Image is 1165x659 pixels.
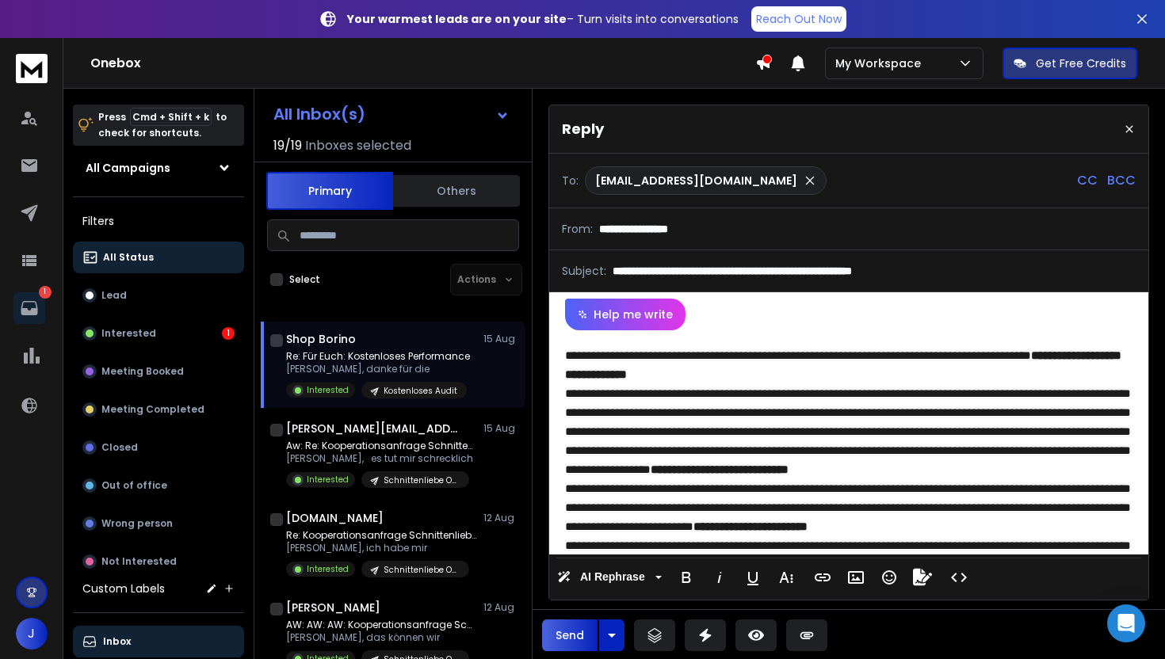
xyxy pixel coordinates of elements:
[101,365,184,378] p: Meeting Booked
[101,517,173,530] p: Wrong person
[286,631,476,644] p: [PERSON_NAME], das können wir
[307,563,349,575] p: Interested
[73,546,244,577] button: Not Interested
[562,221,593,237] p: From:
[73,508,244,539] button: Wrong person
[39,286,52,299] p: 1
[562,263,606,279] p: Subject:
[393,173,520,208] button: Others
[286,529,476,542] p: Re: Kooperationsanfrage Schnittenliebe x[PERSON_NAME]
[130,108,212,126] span: Cmd + Shift + k
[73,626,244,657] button: Inbox
[577,570,648,584] span: AI Rephrase
[286,510,384,526] h1: [DOMAIN_NAME]
[101,403,204,416] p: Meeting Completed
[808,562,838,593] button: Insert Link (⌘K)
[273,136,302,155] span: 19 / 19
[73,432,244,463] button: Closed
[542,619,598,651] button: Send
[738,562,768,593] button: Underline (⌘U)
[98,109,227,141] p: Press to check for shortcuts.
[90,54,755,73] h1: Onebox
[73,394,244,425] button: Meeting Completed
[286,350,470,363] p: Re: Für Euch: Kostenloses Performance
[73,280,244,311] button: Lead
[307,384,349,396] p: Interested
[103,635,131,648] p: Inbox
[944,562,974,593] button: Code View
[101,327,156,340] p: Interested
[16,54,48,83] img: logo
[751,6,846,32] a: Reach Out Now
[1107,604,1145,642] div: Open Intercom Messenger
[101,555,177,568] p: Not Interested
[286,440,476,452] p: Aw: Re: Kooperationsanfrage Schnittenliebe x
[562,173,579,189] p: To:
[756,11,842,27] p: Reach Out Now
[835,55,927,71] p: My Workspace
[1107,171,1136,190] p: BCC
[841,562,871,593] button: Insert Image (⌘P)
[384,474,460,486] p: Schnittenliebe Outreach (Bereits kontaktiert)
[347,11,567,27] strong: Your warmest leads are on your site
[86,160,170,176] h1: All Campaigns
[286,421,460,436] h1: [PERSON_NAME][EMAIL_ADDRESS][PERSON_NAME][DOMAIN_NAME]
[483,512,519,524] p: 12 Aug
[16,618,48,649] button: J
[483,601,519,614] p: 12 Aug
[103,251,154,264] p: All Status
[562,118,604,140] p: Reply
[347,11,739,27] p: – Turn visits into conversations
[222,327,235,340] div: 1
[1036,55,1126,71] p: Get Free Credits
[671,562,701,593] button: Bold (⌘B)
[73,356,244,387] button: Meeting Booked
[73,318,244,349] button: Interested1
[565,299,686,330] button: Help me write
[554,562,665,593] button: AI Rephrase
[705,562,735,593] button: Italic (⌘I)
[483,422,519,435] p: 15 Aug
[305,136,411,155] h3: Inboxes selected
[289,273,320,286] label: Select
[286,363,470,375] p: [PERSON_NAME], danke für die
[266,172,393,210] button: Primary
[1077,171,1098,190] p: CC
[771,562,801,593] button: More Text
[286,452,476,465] p: [PERSON_NAME], es tut mir schrecklich
[73,242,244,273] button: All Status
[101,479,167,492] p: Out of office
[101,441,138,454] p: Closed
[874,562,904,593] button: Emoticons
[101,289,127,302] p: Lead
[73,210,244,232] h3: Filters
[82,581,165,596] h3: Custom Labels
[13,292,45,324] a: 1
[307,474,349,486] p: Interested
[384,564,460,576] p: Schnittenliebe Outreach (Bereits kontaktiert)
[595,173,797,189] p: [EMAIL_ADDRESS][DOMAIN_NAME]
[384,385,457,397] p: Kostenloses Audit
[261,98,522,130] button: All Inbox(s)
[286,331,356,347] h1: Shop Borino
[73,470,244,501] button: Out of office
[286,619,476,631] p: AW: AW: AW: Kooperationsanfrage Schnittenliebe
[483,333,519,345] p: 15 Aug
[73,152,244,184] button: All Campaigns
[273,106,365,122] h1: All Inbox(s)
[286,600,380,615] h1: [PERSON_NAME]
[1003,48,1137,79] button: Get Free Credits
[907,562,938,593] button: Signature
[286,542,476,554] p: [PERSON_NAME], ich habe mir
